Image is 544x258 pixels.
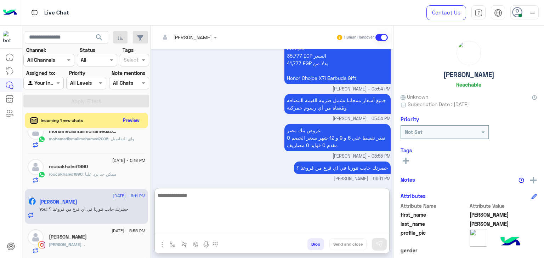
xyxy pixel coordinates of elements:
h6: Attributes [401,193,426,199]
span: [DATE] - 5:18 PM [112,157,145,164]
img: create order [193,241,199,247]
h6: Notes [401,176,415,183]
h5: mohamedismailmohamed2006 [49,128,117,134]
img: profile [528,8,537,17]
span: first_name [401,211,468,218]
span: Mohamed [470,220,537,228]
span: You [39,206,46,212]
h5: Ahmed Elbasha [49,234,87,240]
p: 12/8/2025, 5:54 PM [284,94,391,114]
label: Assigned to: [26,69,55,77]
img: add [530,177,537,183]
img: defaultAdmin.png [28,159,44,175]
button: Preview [120,115,143,125]
span: [PERSON_NAME] [49,242,81,247]
span: [PERSON_NAME] - 05:55 PM [333,153,391,160]
button: Trigger scenario [178,238,190,250]
span: واي التفاصيل [108,136,134,141]
div: Select [123,56,138,65]
span: last_name [401,220,468,228]
label: Note mentions [112,69,145,77]
button: Apply Filters [23,95,149,107]
h5: roucakhaled1990 [49,164,88,170]
a: tab [471,5,486,20]
img: defaultAdmin.png [28,229,44,245]
img: Facebook [29,198,36,205]
small: Human Handover [344,35,374,40]
p: 12/8/2025, 6:11 PM [294,162,391,174]
span: ممكن حد يرد عليا [83,171,116,177]
span: . [81,242,85,247]
span: Attribute Name [401,202,468,210]
img: select flow [170,241,175,247]
button: Send and close [329,238,367,250]
label: Status [80,46,95,54]
h6: Priority [401,116,419,122]
button: create order [190,238,202,250]
h6: Reachable [456,81,481,88]
img: tab [475,9,483,17]
img: Trigger scenario [181,241,187,247]
img: hulul-logo.png [498,230,523,254]
img: send voice note [202,240,210,249]
img: WhatsApp [38,136,45,143]
span: [PERSON_NAME] - 05:54 PM [333,86,391,93]
h5: Mahmoud Mohamed [39,199,77,205]
span: gender [401,247,468,254]
a: Contact Us [426,5,466,20]
span: [DATE] - 6:11 PM [113,193,145,199]
span: Incoming 1 new chats [41,117,83,124]
span: search [95,33,103,42]
img: 1403182699927242 [3,31,16,43]
span: roucakhaled1990 [49,171,83,177]
span: null [470,247,537,254]
img: WhatsApp [38,171,45,178]
label: Tags [123,46,134,54]
label: Channel: [26,46,46,54]
span: [PERSON_NAME] - 06:11 PM [334,176,391,182]
span: Attribute Value [470,202,537,210]
img: make a call [213,242,219,247]
img: picture [470,229,487,247]
img: notes [518,177,524,183]
img: send message [376,241,383,248]
span: Mahmoud [470,211,537,218]
img: tab [30,8,39,17]
span: profile_pic [401,229,468,245]
img: picture [457,41,481,65]
p: Live Chat [44,8,69,18]
p: 12/8/2025, 5:55 PM [284,124,391,151]
img: defaultAdmin.png [28,124,44,140]
button: select flow [167,238,178,250]
img: tab [494,9,502,17]
span: Unknown [401,93,428,100]
button: Drop [307,238,324,250]
span: Subscription Date : [DATE] [408,100,469,108]
span: حضرتك حابب تنورنا في اي فرع من فروعنا ؟ [46,206,128,212]
img: Logo [3,5,17,20]
h6: Tags [401,147,537,153]
button: search [91,31,108,46]
span: [DATE] - 5:55 PM [112,228,145,234]
span: mohamedismailmohamed2006 [49,136,108,141]
img: Instagram [38,241,45,248]
img: send attachment [158,240,166,249]
h5: [PERSON_NAME] [443,71,494,79]
img: picture [28,195,34,202]
p: 12/8/2025, 5:54 PM [284,35,391,84]
span: [PERSON_NAME] - 05:54 PM [333,116,391,122]
label: Priority [69,69,85,77]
